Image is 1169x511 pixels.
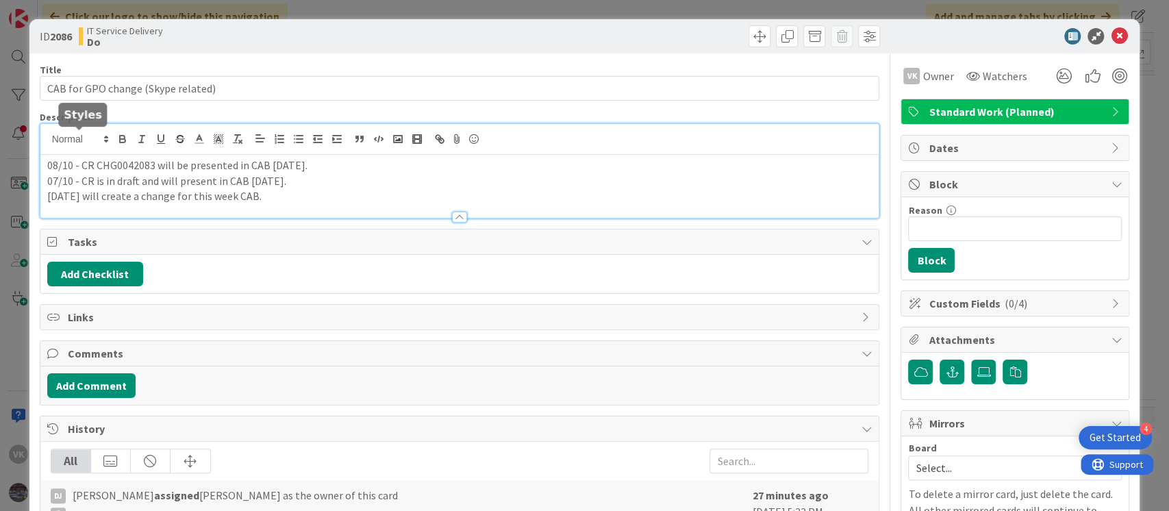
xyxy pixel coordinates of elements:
div: VK [903,68,920,84]
span: Standard Work (Planned) [929,103,1104,120]
span: Comments [68,345,855,362]
b: Do [87,36,163,47]
label: Title [40,64,62,76]
div: Get Started [1090,431,1141,445]
p: 08/10 - CR CHG0042083 will be presented in CAB [DATE]. [47,158,872,173]
button: Block [908,248,955,273]
input: Search... [709,449,868,473]
p: 07/10 - CR is in draft and will present in CAB [DATE]. [47,173,872,189]
button: Add Comment [47,373,136,398]
span: Links [68,309,855,325]
span: Custom Fields [929,295,1104,312]
span: Attachments [929,332,1104,348]
input: type card name here... [40,76,880,101]
b: 2086 [50,29,72,43]
div: Open Get Started checklist, remaining modules: 4 [1079,426,1152,449]
b: 27 minutes ago [752,488,828,502]
span: Select... [916,458,1091,477]
span: ID [40,28,72,45]
span: Dates [929,140,1104,156]
h5: Styles [64,108,101,121]
p: [DATE] will create a change for this week CAB. [47,188,872,204]
span: Watchers [982,68,1027,84]
div: All [51,449,91,473]
button: Add Checklist [47,262,143,286]
span: Mirrors [929,415,1104,432]
span: Support [29,2,62,18]
span: Board [908,443,936,453]
b: assigned [154,488,199,502]
span: Description [40,111,93,123]
span: ( 0/4 ) [1004,297,1027,310]
span: IT Service Delivery [87,25,163,36]
label: Reason [908,204,942,216]
span: Block [929,176,1104,192]
span: Tasks [68,234,855,250]
span: Owner [922,68,953,84]
div: DJ [51,488,66,503]
span: History [68,421,855,437]
div: 4 [1140,423,1152,435]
